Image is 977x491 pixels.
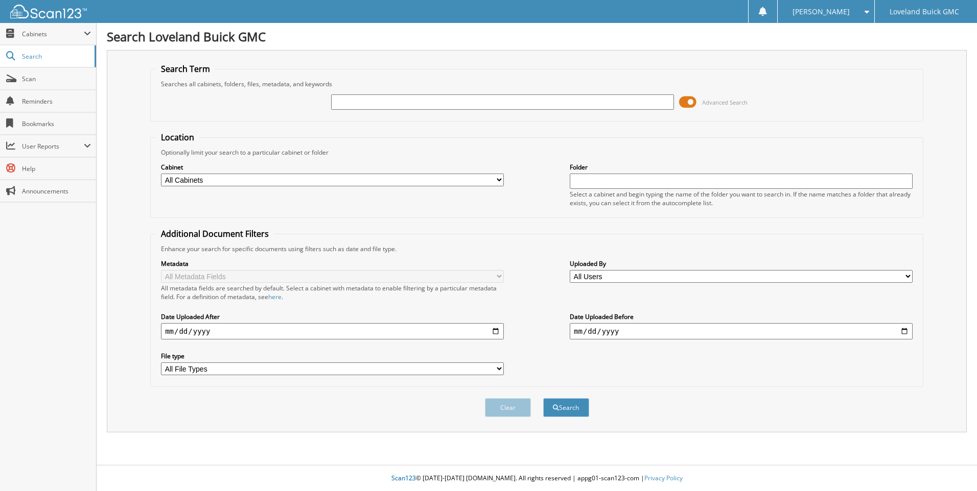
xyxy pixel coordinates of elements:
h1: Search Loveland Buick GMC [107,28,967,45]
label: Date Uploaded After [161,312,504,321]
input: start [161,323,504,339]
div: Enhance your search for specific documents using filters such as date and file type. [156,244,918,253]
label: Date Uploaded Before [570,312,913,321]
div: © [DATE]-[DATE] [DOMAIN_NAME]. All rights reserved | appg01-scan123-com | [97,466,977,491]
div: Select a cabinet and begin typing the name of the folder you want to search in. If the name match... [570,190,913,207]
div: Searches all cabinets, folders, files, metadata, and keywords [156,80,918,88]
legend: Search Term [156,63,215,75]
label: Uploaded By [570,259,913,268]
span: Scan123 [391,474,416,482]
span: Advanced Search [702,99,748,106]
button: Clear [485,398,531,417]
span: Announcements [22,187,91,195]
legend: Additional Document Filters [156,228,274,239]
a: Privacy Policy [644,474,683,482]
span: Scan [22,75,91,83]
label: Metadata [161,259,504,268]
button: Search [543,398,589,417]
label: Cabinet [161,163,504,171]
span: User Reports [22,142,84,151]
span: Reminders [22,97,91,106]
span: [PERSON_NAME] [793,9,850,15]
label: Folder [570,163,913,171]
a: here [268,292,282,301]
span: Cabinets [22,30,84,38]
span: Bookmarks [22,119,91,128]
span: Help [22,164,91,173]
legend: Location [156,132,199,143]
label: File type [161,352,504,360]
span: Loveland Buick GMC [890,9,959,15]
span: Search [22,52,89,61]
div: Optionally limit your search to a particular cabinet or folder [156,148,918,157]
div: All metadata fields are searched by default. Select a cabinet with metadata to enable filtering b... [161,284,504,301]
input: end [570,323,913,339]
img: scan123-logo-white.svg [10,5,87,18]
